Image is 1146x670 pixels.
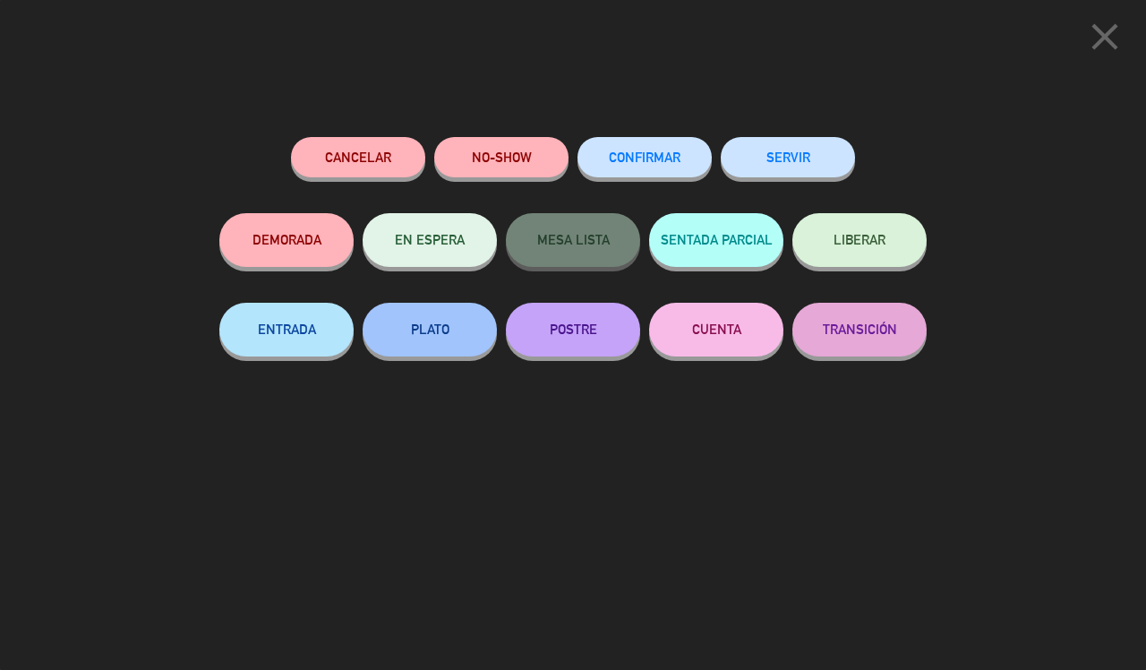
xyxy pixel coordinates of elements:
button: POSTRE [506,303,640,356]
button: DEMORADA [219,213,354,267]
button: SERVIR [721,137,855,177]
span: LIBERAR [834,232,885,247]
button: EN ESPERA [363,213,497,267]
button: CONFIRMAR [577,137,712,177]
button: LIBERAR [792,213,927,267]
span: CONFIRMAR [609,150,680,165]
i: close [1082,14,1127,59]
button: CUENTA [649,303,783,356]
button: SENTADA PARCIAL [649,213,783,267]
button: ENTRADA [219,303,354,356]
button: close [1077,13,1133,66]
button: NO-SHOW [434,137,569,177]
button: TRANSICIÓN [792,303,927,356]
button: PLATO [363,303,497,356]
button: Cancelar [291,137,425,177]
button: MESA LISTA [506,213,640,267]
